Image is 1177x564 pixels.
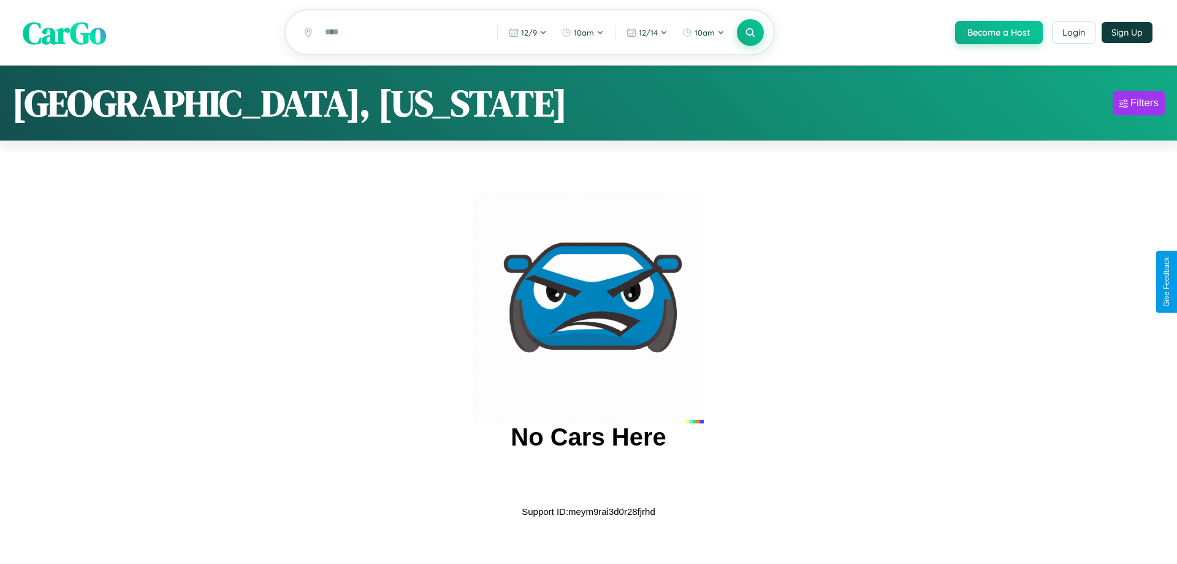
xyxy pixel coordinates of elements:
p: Support ID: meym9rai3d0r28fjrhd [522,503,655,520]
button: Sign Up [1102,22,1152,43]
button: Login [1052,21,1095,44]
div: Give Feedback [1162,257,1171,307]
button: 10am [676,23,731,42]
span: 12 / 9 [521,28,537,37]
span: CarGo [23,11,106,53]
div: Filters [1130,97,1159,109]
span: 10am [574,28,594,37]
h2: No Cars Here [511,423,666,451]
button: 12/9 [503,23,553,42]
button: Become a Host [955,21,1043,44]
button: Filters [1113,91,1165,115]
button: 12/14 [620,23,674,42]
img: car [473,193,704,423]
span: 10am [695,28,715,37]
h1: [GEOGRAPHIC_DATA], [US_STATE] [12,78,567,128]
span: 12 / 14 [639,28,658,37]
button: 10am [555,23,610,42]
